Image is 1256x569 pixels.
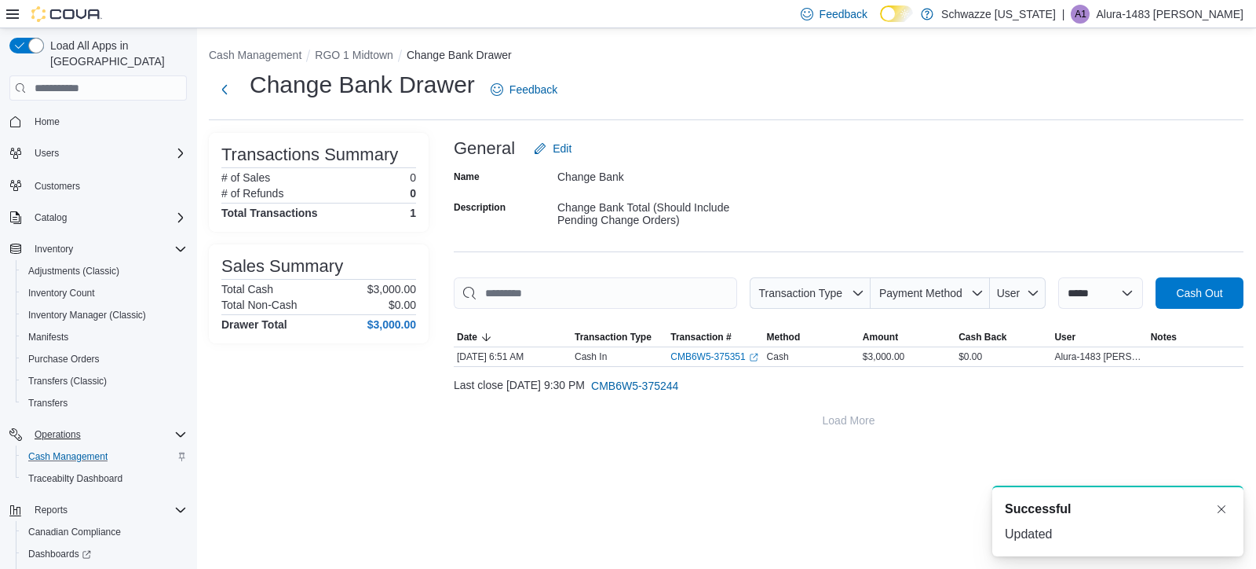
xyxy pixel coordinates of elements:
p: 0 [410,171,416,184]
button: Canadian Compliance [16,521,193,543]
span: Inventory Manager (Classic) [22,306,187,325]
button: Users [28,144,65,163]
span: Transfers (Classic) [22,372,187,391]
h3: Transactions Summary [221,145,398,164]
span: Dark Mode [880,22,881,23]
span: Transaction Type [758,287,842,299]
div: Updated [1005,525,1231,544]
button: Cash Out [1156,277,1243,309]
span: Transaction Type [575,331,652,343]
a: Customers [28,177,86,196]
button: Cash Management [16,446,193,468]
div: Change Bank Total (Should Include Pending Change Orders) [557,195,768,226]
span: Traceabilty Dashboard [22,469,187,488]
span: Manifests [22,328,187,347]
h3: General [454,139,515,158]
span: $3,000.00 [863,351,904,363]
img: Cova [31,6,102,22]
button: Change Bank Drawer [407,49,512,61]
svg: External link [749,353,758,362]
button: Payment Method [871,277,990,309]
span: Notes [1151,331,1177,343]
button: Inventory [3,238,193,260]
div: $0.00 [955,347,1051,366]
span: Transaction # [670,331,731,343]
a: Dashboards [16,543,193,565]
h6: Total Cash [221,283,273,296]
span: Operations [28,425,187,444]
span: Operations [35,428,81,441]
span: Inventory [35,243,73,255]
span: Method [767,331,801,343]
span: Load All Apps in [GEOGRAPHIC_DATA] [44,38,187,69]
a: Inventory Manager (Classic) [22,306,152,325]
button: Operations [3,424,193,446]
span: Successful [1005,500,1071,519]
button: Method [764,328,860,347]
p: | [1062,5,1065,24]
span: Cash Management [22,447,187,466]
button: Home [3,110,193,133]
p: Schwazze [US_STATE] [941,5,1056,24]
h6: # of Refunds [221,187,283,200]
button: Cash Back [955,328,1051,347]
h6: # of Sales [221,171,270,184]
button: RGO 1 Midtown [315,49,393,61]
span: Canadian Compliance [22,523,187,541]
span: Reports [35,504,68,516]
button: Users [3,142,193,164]
a: Dashboards [22,545,97,563]
button: Load More [454,405,1243,436]
p: Alura-1483 [PERSON_NAME] [1096,5,1243,24]
span: Manifests [28,331,68,343]
input: This is a search bar. As you type, the results lower in the page will automatically filter. [454,277,737,309]
span: Purchase Orders [22,350,187,369]
button: Cash Management [209,49,301,61]
span: Load More [823,413,875,428]
span: Dashboards [22,545,187,563]
div: Alura-1483 Montano-Saiz [1071,5,1090,24]
span: Purchase Orders [28,353,100,365]
span: Canadian Compliance [28,526,121,538]
p: $3,000.00 [367,283,416,296]
span: A1 [1075,5,1086,24]
button: Inventory [28,240,79,259]
a: Transfers [22,394,74,413]
button: Purchase Orders [16,348,193,370]
span: Home [28,112,187,131]
button: CMB6W5-375244 [585,370,685,402]
span: Cash Back [958,331,1006,343]
label: Name [454,171,480,183]
a: Purchase Orders [22,350,106,369]
span: Transfers [22,394,187,413]
button: Manifests [16,326,193,348]
span: User [997,287,1020,299]
button: Operations [28,425,87,444]
span: Cash [767,351,789,363]
span: Cash Out [1176,285,1222,301]
button: Adjustments (Classic) [16,260,193,282]
span: Traceabilty Dashboard [28,472,122,485]
p: Cash In [575,351,607,363]
button: Inventory Manager (Classic) [16,304,193,326]
span: Inventory Count [28,287,95,299]
h1: Change Bank Drawer [250,69,475,101]
span: Payment Method [879,287,962,299]
span: Reports [28,501,187,519]
button: Date [454,328,571,347]
button: Transaction Type [571,328,667,347]
button: User [990,277,1046,309]
button: Next [209,74,240,105]
span: Feedback [509,82,557,97]
button: Customers [3,174,193,196]
p: 0 [410,187,416,200]
button: Transfers [16,392,193,414]
span: User [1054,331,1075,343]
span: Transfers [28,397,68,409]
button: Reports [3,499,193,521]
button: Traceabilty Dashboard [16,468,193,490]
span: CMB6W5-375244 [591,378,678,394]
span: Catalog [35,211,67,224]
button: Catalog [3,207,193,229]
button: User [1051,328,1147,347]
